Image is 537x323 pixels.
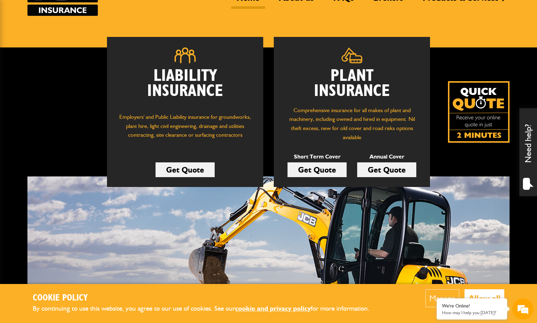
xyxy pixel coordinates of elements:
p: Short Term Cover [288,152,347,161]
img: Quick Quote [448,81,510,143]
a: Get Quote [357,162,416,177]
p: Comprehensive insurance for all makes of plant and machinery, including owned and hired in equipm... [284,106,419,142]
p: Employers' and Public Liability insurance for groundworks, plant hire, light civil engineering, d... [118,112,253,146]
em: Start Chat [96,217,128,226]
a: Get Quote [288,162,347,177]
input: Enter your last name [9,65,128,80]
a: cookie and privacy policy [235,304,311,312]
button: Manage [425,289,459,307]
a: Get your insurance quote isn just 2-minutes [448,81,510,143]
p: By continuing to use this website, you agree to our use of cookies. See our for more information. [33,303,381,314]
div: We're Online! [442,303,502,309]
a: Get Quote [156,162,215,177]
p: Annual Cover [357,152,416,161]
input: Enter your email address [9,86,128,101]
h2: Cookie Policy [33,293,381,304]
div: Need help? [519,108,537,196]
h2: Liability Insurance [118,69,253,106]
div: Minimize live chat window [115,4,132,20]
button: Allow all [465,289,504,307]
img: d_20077148190_company_1631870298795_20077148190 [12,39,30,49]
input: Enter your phone number [9,106,128,122]
p: How may I help you today? [442,310,502,315]
div: Chat with us now [37,39,118,49]
h2: Plant Insurance [284,69,419,99]
textarea: Type your message and hit 'Enter' [9,127,128,211]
